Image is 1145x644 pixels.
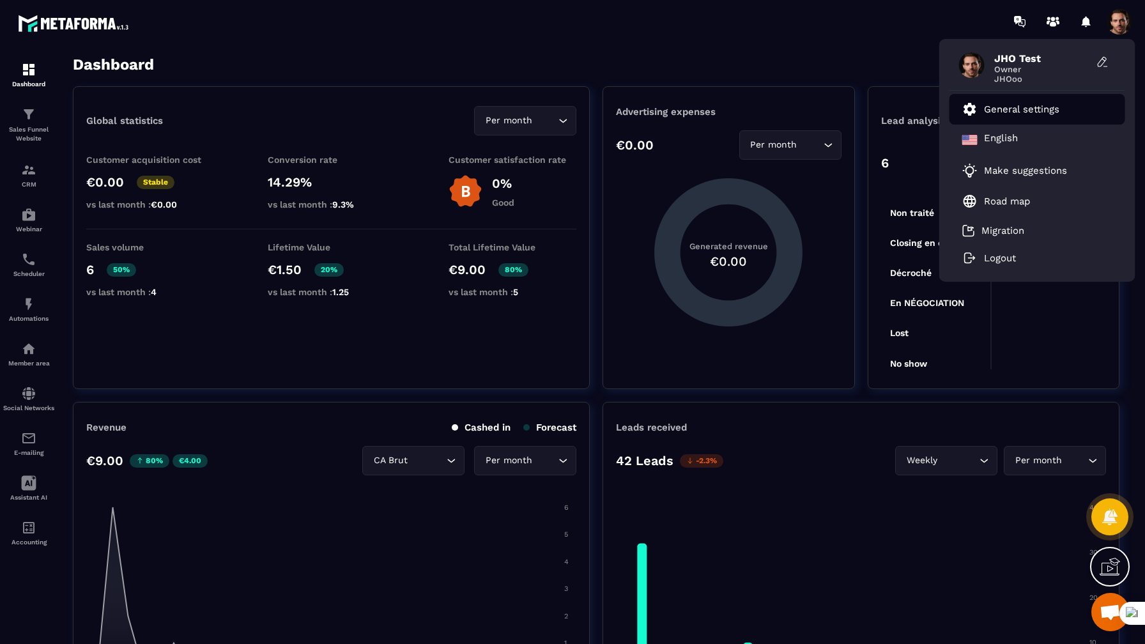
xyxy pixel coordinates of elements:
[616,137,654,153] p: €0.00
[739,130,841,160] div: Search for option
[332,199,354,210] span: 9.3%
[3,52,54,97] a: formationformationDashboard
[890,208,934,218] tspan: Non traité
[86,453,123,468] p: €9.00
[984,195,1030,207] p: Road map
[1089,594,1098,602] tspan: 20
[616,453,673,468] p: 42 Leads
[474,106,576,135] div: Search for option
[73,56,154,73] h3: Dashboard
[1089,503,1098,512] tspan: 40
[3,125,54,143] p: Sales Funnel Website
[903,454,940,468] span: Weekly
[492,176,514,191] p: 0%
[748,138,800,152] span: Per month
[86,422,127,433] p: Revenue
[268,174,396,190] p: 14.29%
[268,287,396,297] p: vs last month :
[130,454,169,468] p: 80%
[268,262,302,277] p: €1.50
[21,520,36,535] img: accountant
[18,11,133,35] img: logo
[137,176,174,189] p: Stable
[173,454,208,468] p: €4.00
[1064,454,1085,468] input: Search for option
[564,558,569,566] tspan: 4
[86,174,124,190] p: €0.00
[3,242,54,287] a: schedulerschedulerScheduler
[616,422,687,433] p: Leads received
[3,181,54,188] p: CRM
[449,174,482,208] img: b-badge-o.b3b20ee6.svg
[616,106,841,118] p: Advertising expenses
[994,65,1090,74] span: Owner
[3,539,54,546] p: Accounting
[268,155,396,165] p: Conversion rate
[3,360,54,367] p: Member area
[86,287,214,297] p: vs last month :
[994,52,1090,65] span: JHO Test
[86,199,214,210] p: vs last month :
[449,287,576,297] p: vs last month :
[21,386,36,401] img: social-network
[535,454,555,468] input: Search for option
[3,80,54,88] p: Dashboard
[21,296,36,312] img: automations
[1091,593,1130,631] div: Mở cuộc trò chuyện
[962,194,1030,209] a: Road map
[523,422,576,433] p: Forecast
[1012,454,1064,468] span: Per month
[151,199,177,210] span: €0.00
[890,268,932,278] tspan: Décroché
[962,163,1096,178] a: Make suggestions
[3,510,54,555] a: accountantaccountantAccounting
[268,199,396,210] p: vs last month :
[3,153,54,197] a: formationformationCRM
[21,431,36,446] img: email
[86,242,214,252] p: Sales volume
[3,404,54,411] p: Social Networks
[492,197,514,208] p: Good
[3,466,54,510] a: Assistant AI
[107,263,136,277] p: 50%
[3,421,54,466] a: emailemailE-mailing
[890,298,964,308] tspan: En NÉGOCIATION
[21,62,36,77] img: formation
[535,114,555,128] input: Search for option
[3,376,54,421] a: social-networksocial-networkSocial Networks
[962,102,1059,117] a: General settings
[482,114,535,128] span: Per month
[984,132,1018,148] p: English
[449,242,576,252] p: Total Lifetime Value
[564,530,568,539] tspan: 5
[452,422,511,433] p: Cashed in
[3,332,54,376] a: automationsautomationsMember area
[3,449,54,456] p: E-mailing
[890,238,962,249] tspan: Closing en cours
[3,270,54,277] p: Scheduler
[314,263,344,277] p: 20%
[564,612,568,620] tspan: 2
[962,224,1024,237] a: Migration
[984,165,1067,176] p: Make suggestions
[881,115,994,126] p: Lead analysis
[984,252,1016,264] p: Logout
[332,287,349,297] span: 1.25
[895,446,997,475] div: Search for option
[994,74,1090,84] span: JHOoo
[410,454,443,468] input: Search for option
[3,226,54,233] p: Webinar
[86,115,163,126] p: Global statistics
[21,107,36,122] img: formation
[371,454,410,468] span: CA Brut
[800,138,820,152] input: Search for option
[474,446,576,475] div: Search for option
[564,585,568,593] tspan: 3
[881,155,889,171] p: 6
[680,454,723,468] p: -2.3%
[268,242,396,252] p: Lifetime Value
[449,155,576,165] p: Customer satisfaction rate
[3,197,54,242] a: automationsautomationsWebinar
[21,162,36,178] img: formation
[3,315,54,322] p: Automations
